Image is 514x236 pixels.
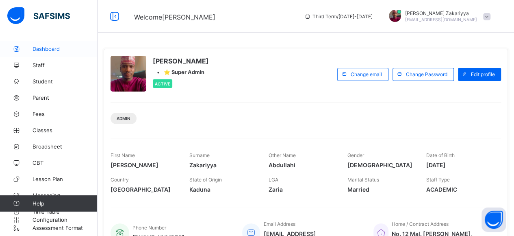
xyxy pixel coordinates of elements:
span: Classes [33,127,98,133]
span: Student [33,78,98,85]
span: [PERSON_NAME] [111,162,177,168]
span: Email Address [263,221,295,227]
span: LGA [268,177,278,183]
span: Edit profile [471,71,495,77]
img: safsims [7,7,70,24]
span: Other Name [268,152,295,158]
span: Zakariyya [189,162,256,168]
span: [EMAIL_ADDRESS][DOMAIN_NAME] [405,17,477,22]
span: Parent [33,94,98,101]
span: First Name [111,152,135,158]
span: Fees [33,111,98,117]
span: Messaging [33,192,98,199]
span: Abdullahi [268,162,335,168]
span: ACADEMIC [426,186,493,193]
span: Date of Birth [426,152,455,158]
span: Staff Type [426,177,450,183]
div: IbrahimZakariyya [381,10,494,23]
span: Configuration [33,216,97,223]
span: Home / Contract Address [392,221,449,227]
span: Staff [33,62,98,68]
span: Kaduna [189,186,256,193]
span: [PERSON_NAME] Zakariyya [405,10,477,16]
span: [DEMOGRAPHIC_DATA] [347,162,414,168]
span: Marital Status [347,177,379,183]
span: [DATE] [426,162,493,168]
span: Dashboard [33,46,98,52]
span: Change Password [406,71,447,77]
span: Surname [189,152,210,158]
div: • [153,69,209,75]
span: Country [111,177,129,183]
span: Help [33,200,97,207]
span: Phone Number [132,225,166,231]
span: [GEOGRAPHIC_DATA] [111,186,177,193]
span: State of Origin [189,177,222,183]
span: Welcome [PERSON_NAME] [134,13,215,21]
span: Zaria [268,186,335,193]
button: Open asap [481,208,506,232]
span: Gender [347,152,364,158]
span: Assessment Format [33,225,98,231]
span: ⭐ Super Admin [164,69,204,75]
span: CBT [33,160,98,166]
span: Married [347,186,414,193]
span: Admin [117,116,130,121]
span: Lesson Plan [33,176,98,182]
span: session/term information [304,13,373,20]
span: Broadsheet [33,143,98,150]
span: Active [155,81,170,86]
span: Change email [351,71,382,77]
span: [PERSON_NAME] [153,57,209,65]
